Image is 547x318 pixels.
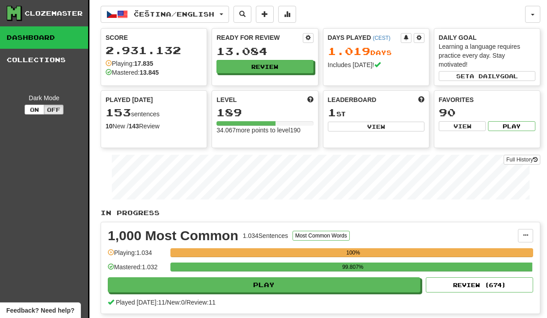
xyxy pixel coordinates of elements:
[44,105,64,114] button: Off
[106,45,202,56] div: 2.931.132
[7,93,81,102] div: Dark Mode
[233,6,251,23] button: Search sentences
[108,248,166,263] div: Playing: 1.034
[418,95,424,104] span: This week in points, UTC
[243,231,288,240] div: 1.034 Sentences
[216,60,313,73] button: Review
[439,42,535,69] div: Learning a language requires practice every day. Stay motivated!
[504,155,540,165] a: Full History
[426,277,533,293] button: Review (674)
[293,231,350,241] button: Most Common Words
[470,73,500,79] span: a daily
[256,6,274,23] button: Add sentence to collection
[328,107,424,119] div: st
[167,299,185,306] span: New: 0
[173,248,533,257] div: 100%
[108,263,166,277] div: Mastered: 1.032
[216,46,313,57] div: 13.084
[488,121,535,131] button: Play
[328,45,370,57] span: 1.019
[140,69,159,76] strong: 13.845
[278,6,296,23] button: More stats
[106,123,113,130] strong: 10
[439,121,486,131] button: View
[106,33,202,42] div: Score
[328,106,336,119] span: 1
[439,107,535,118] div: 90
[439,71,535,81] button: Seta dailygoal
[439,33,535,42] div: Daily Goal
[216,107,313,118] div: 189
[373,35,390,41] a: (CEST)
[116,299,165,306] span: Played [DATE]: 11
[439,95,535,104] div: Favorites
[216,126,313,135] div: 34.067 more points to level 190
[216,95,237,104] span: Level
[101,6,229,23] button: Čeština/English
[307,95,314,104] span: Score more points to level up
[25,105,44,114] button: On
[328,95,377,104] span: Leaderboard
[173,263,532,271] div: 99.807%
[328,122,424,131] button: View
[108,277,420,293] button: Play
[187,299,216,306] span: Review: 11
[185,299,187,306] span: /
[128,123,139,130] strong: 143
[328,46,424,57] div: Day s
[165,299,167,306] span: /
[106,95,153,104] span: Played [DATE]
[106,59,153,68] div: Playing:
[106,106,131,119] span: 153
[25,9,83,18] div: Clozemaster
[108,229,238,242] div: 1,000 Most Common
[101,208,540,217] p: In Progress
[328,33,401,42] div: Days Played
[6,306,74,315] span: Open feedback widget
[134,60,153,67] strong: 17.835
[106,107,202,119] div: sentences
[106,122,202,131] div: New / Review
[216,33,302,42] div: Ready for Review
[328,60,424,69] div: Includes [DATE]!
[134,10,214,18] span: Čeština / English
[106,68,159,77] div: Mastered:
